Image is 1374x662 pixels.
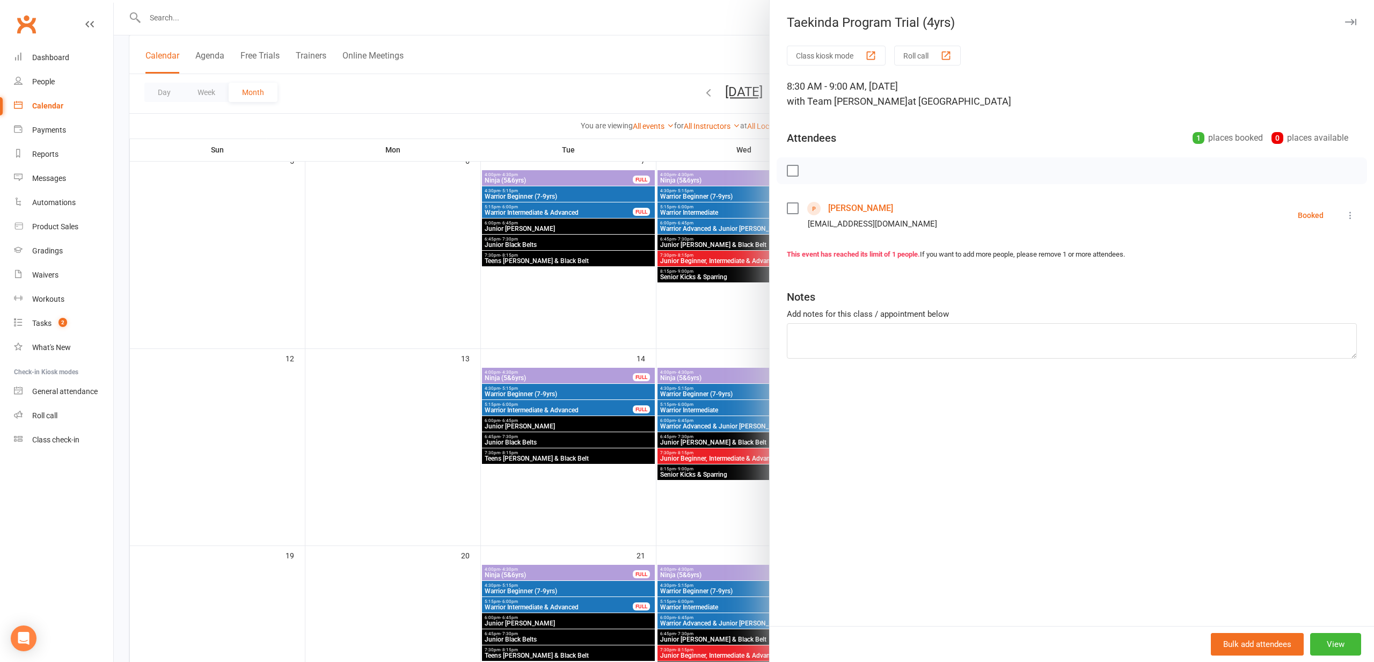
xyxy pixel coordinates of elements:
[828,200,893,217] a: [PERSON_NAME]
[32,53,69,62] div: Dashboard
[787,79,1357,109] div: 8:30 AM - 9:00 AM, [DATE]
[787,96,908,107] span: with Team [PERSON_NAME]
[14,404,113,428] a: Roll call
[908,96,1011,107] span: at [GEOGRAPHIC_DATA]
[14,118,113,142] a: Payments
[787,308,1357,321] div: Add notes for this class / appointment below
[32,198,76,207] div: Automations
[32,387,98,396] div: General attendance
[14,428,113,452] a: Class kiosk mode
[14,46,113,70] a: Dashboard
[14,215,113,239] a: Product Sales
[11,625,36,651] div: Open Intercom Messenger
[808,217,937,231] div: [EMAIL_ADDRESS][DOMAIN_NAME]
[14,336,113,360] a: What's New
[787,249,1357,260] div: If you want to add more people, please remove 1 or more attendees.
[14,142,113,166] a: Reports
[14,191,113,215] a: Automations
[14,94,113,118] a: Calendar
[32,174,66,183] div: Messages
[14,166,113,191] a: Messages
[14,380,113,404] a: General attendance kiosk mode
[787,46,886,66] button: Class kiosk mode
[59,318,67,327] span: 2
[32,126,66,134] div: Payments
[1211,633,1304,656] button: Bulk add attendees
[770,15,1374,30] div: Taekinda Program Trial (4yrs)
[894,46,961,66] button: Roll call
[14,311,113,336] a: Tasks 2
[14,263,113,287] a: Waivers
[1271,130,1348,146] div: places available
[32,246,63,255] div: Gradings
[32,222,78,231] div: Product Sales
[787,250,920,258] strong: This event has reached its limit of 1 people.
[14,287,113,311] a: Workouts
[1310,633,1361,656] button: View
[1193,130,1263,146] div: places booked
[32,150,59,158] div: Reports
[32,319,52,328] div: Tasks
[787,130,836,146] div: Attendees
[14,239,113,263] a: Gradings
[787,289,815,304] div: Notes
[32,295,64,303] div: Workouts
[32,101,63,110] div: Calendar
[32,343,71,352] div: What's New
[32,435,79,444] div: Class check-in
[32,411,57,420] div: Roll call
[13,11,40,38] a: Clubworx
[14,70,113,94] a: People
[32,271,59,279] div: Waivers
[1271,132,1283,144] div: 0
[1298,212,1324,219] div: Booked
[1193,132,1204,144] div: 1
[32,77,55,86] div: People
